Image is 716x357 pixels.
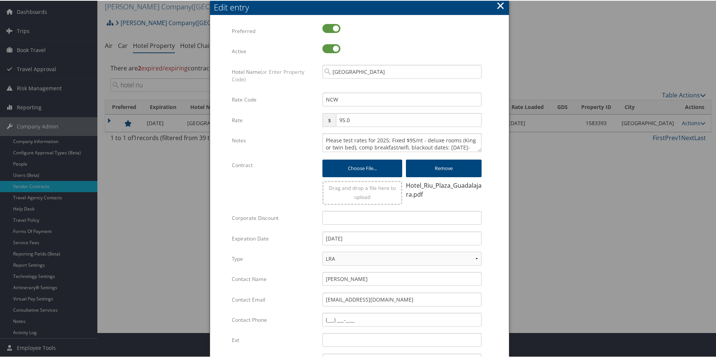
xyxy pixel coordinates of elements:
[232,231,317,245] label: Expiration Date
[232,332,317,347] label: Ext
[232,43,317,58] label: Active
[232,271,317,285] label: Contact Name
[232,23,317,37] label: Preferred
[232,64,317,86] label: Hotel Name
[232,92,317,106] label: Rate Code
[214,1,509,12] div: Edit entry
[406,159,482,176] button: Remove
[232,112,317,127] label: Rate
[232,210,317,224] label: Corporate Discount
[322,312,482,326] input: (___) ___-____
[406,180,482,198] div: Hotel_Riu_Plaza_Guadalajara.pdf
[232,67,304,82] span: (or Enter Property Code)
[322,112,336,126] span: $
[232,312,317,326] label: Contact Phone
[232,251,317,265] label: Type
[329,184,396,200] span: Drag and drop a file here to upload
[232,157,317,172] label: Contract
[232,292,317,306] label: Contact Email
[232,133,317,147] label: Notes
